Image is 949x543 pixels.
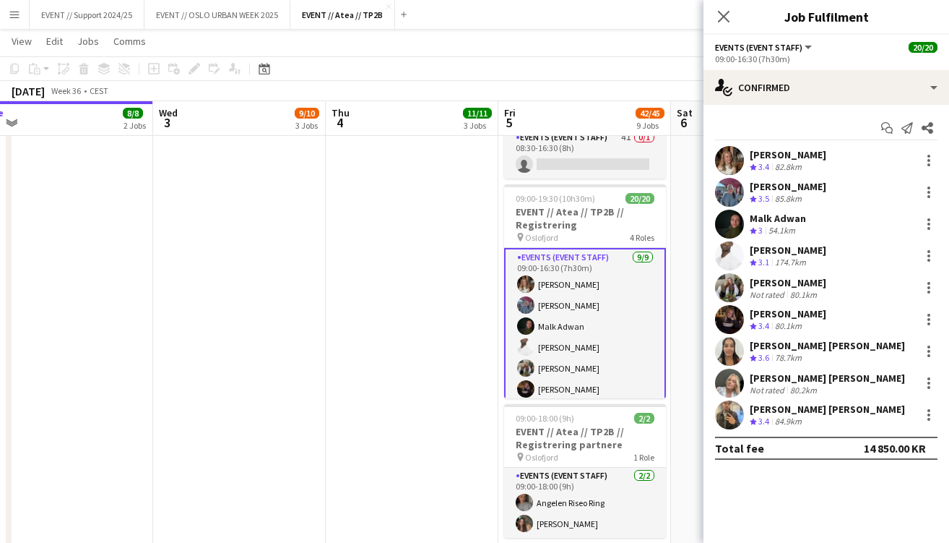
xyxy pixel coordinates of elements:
div: 14 850.00 KR [864,441,926,456]
div: 80.2km [787,385,820,396]
span: 11/11 [463,108,492,119]
span: 3 [157,114,178,131]
span: Oslofjord [525,232,558,243]
h3: Job Fulfilment [703,7,949,26]
div: 174.7km [772,257,809,269]
button: Events (Event Staff) [715,42,814,53]
a: Comms [108,32,152,51]
div: 54.1km [766,225,798,237]
button: EVENT // Support 2024/25 [30,1,144,29]
app-card-role: Events (Event Staff)9/909:00-16:30 (7h30m)[PERSON_NAME][PERSON_NAME]Malk Adwan[PERSON_NAME][PERSO... [504,248,666,481]
div: 84.9km [772,416,805,428]
div: 80.1km [787,289,820,300]
span: 4 [329,114,350,131]
div: [PERSON_NAME] [750,307,826,320]
button: EVENT // Atea // TP2B [290,1,395,29]
span: 20/20 [909,42,937,53]
span: 5 [502,114,516,131]
div: Confirmed [703,70,949,105]
div: [PERSON_NAME] [750,244,826,257]
span: 9/10 [295,108,319,119]
span: 3.6 [758,352,769,363]
span: Fri [504,106,516,119]
div: 80.1km [772,320,805,333]
div: [PERSON_NAME] [750,276,826,289]
span: 3 [758,225,763,236]
div: 09:00-16:30 (7h30m) [715,54,937,64]
span: Thu [331,106,350,119]
div: 85.8km [772,193,805,205]
a: Edit [40,32,69,51]
app-card-role: Events (Event Staff)2/209:00-18:00 (9h)Angelen Riseo Ring[PERSON_NAME] [504,468,666,538]
button: EVENT // OSLO URBAN WEEK 2025 [144,1,290,29]
div: 2 Jobs [123,120,146,131]
span: 6 [675,114,693,131]
span: Jobs [77,35,99,48]
span: 3.5 [758,193,769,204]
span: Wed [159,106,178,119]
span: Edit [46,35,63,48]
div: [PERSON_NAME] [PERSON_NAME] [750,403,905,416]
span: 3.1 [758,257,769,268]
div: 82.8km [772,161,805,174]
div: 78.7km [772,352,805,364]
h3: EVENT // Atea // TP2B // Registrering [504,205,666,231]
div: [PERSON_NAME] [750,180,826,193]
div: Total fee [715,441,764,456]
span: 20/20 [625,193,654,204]
span: 2/2 [634,413,654,424]
a: Jobs [71,32,105,51]
span: Week 36 [48,85,84,96]
span: 09:00-18:00 (9h) [516,413,574,424]
span: 4 Roles [630,232,654,243]
span: View [12,35,32,48]
div: Malk Adwan [750,212,806,225]
span: 3.4 [758,161,769,172]
app-card-role: Events (Event Staff)4I0/108:30-16:30 (8h) [504,129,666,179]
app-job-card: 09:00-18:00 (9h)2/2EVENT // Atea // TP2B // Registrering partnere Oslofjord1 RoleEvents (Event St... [504,404,666,538]
div: 9 Jobs [636,120,664,131]
span: 1 Role [633,452,654,463]
div: 3 Jobs [295,120,318,131]
div: [DATE] [12,84,45,98]
span: 3.4 [758,416,769,427]
div: Not rated [750,289,787,300]
span: Sat [677,106,693,119]
span: 8/8 [123,108,143,119]
span: Comms [113,35,146,48]
div: [PERSON_NAME] [PERSON_NAME] [750,372,905,385]
h3: EVENT // Atea // TP2B // Registrering partnere [504,425,666,451]
a: View [6,32,38,51]
div: Not rated [750,385,787,396]
span: 42/45 [636,108,664,119]
span: Oslofjord [525,452,558,463]
span: Events (Event Staff) [715,42,802,53]
div: 3 Jobs [464,120,491,131]
span: 3.4 [758,320,769,331]
div: [PERSON_NAME] [750,148,826,161]
span: 09:00-19:30 (10h30m) [516,193,595,204]
div: CEST [90,85,108,96]
div: [PERSON_NAME] [PERSON_NAME] [750,339,905,352]
app-job-card: 09:00-19:30 (10h30m)20/20EVENT // Atea // TP2B // Registrering Oslofjord4 RolesEvents (Event Staf... [504,184,666,398]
